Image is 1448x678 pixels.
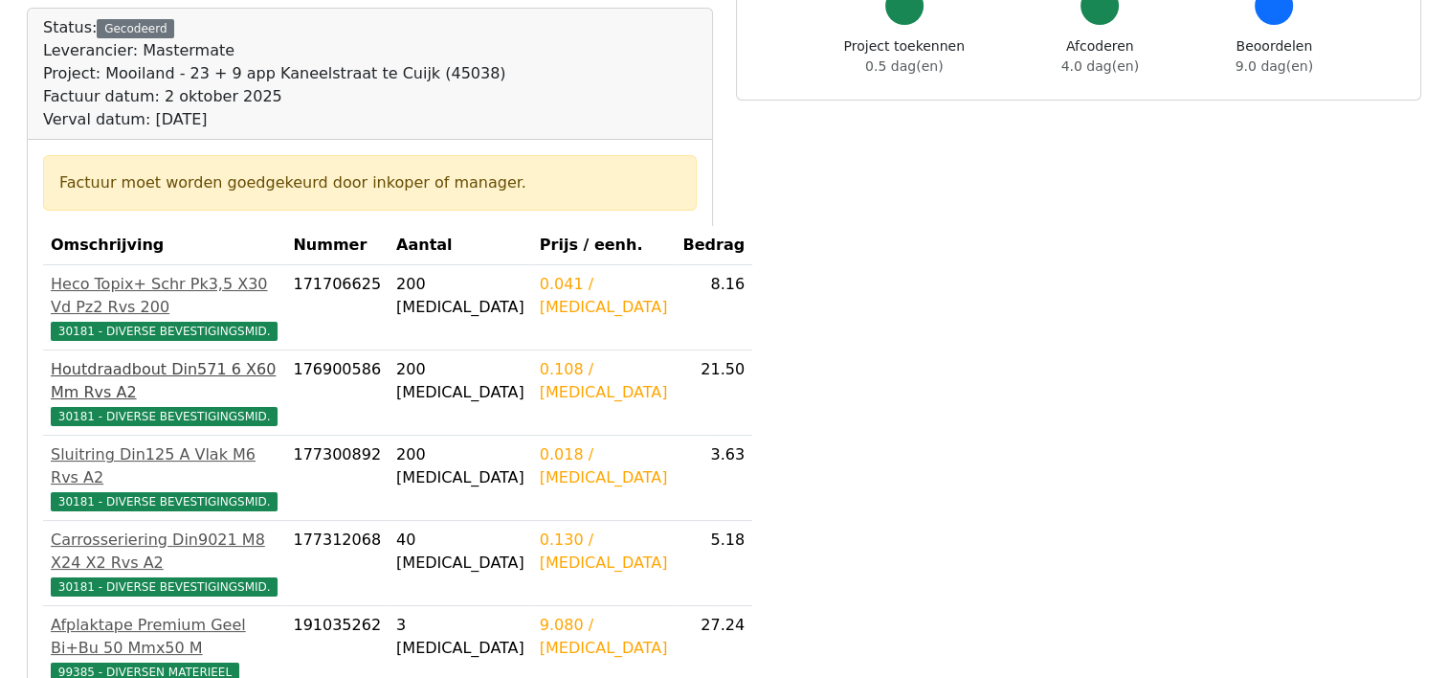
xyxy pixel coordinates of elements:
[51,614,278,660] div: Afplaktape Premium Geel Bi+Bu 50 Mmx50 M
[43,108,506,131] div: Verval datum: [DATE]
[865,58,943,74] span: 0.5 dag(en)
[1236,36,1313,77] div: Beoordelen
[51,358,278,427] a: Houtdraadbout Din571 6 X60 Mm Rvs A230181 - DIVERSE BEVESTIGINGSMID.
[285,350,389,436] td: 176900586
[285,265,389,350] td: 171706625
[51,407,278,426] span: 30181 - DIVERSE BEVESTIGINGSMID.
[540,614,668,660] div: 9.080 / [MEDICAL_DATA]
[43,39,506,62] div: Leverancier: Mastermate
[540,529,668,575] div: 0.130 / [MEDICAL_DATA]
[675,521,752,606] td: 5.18
[389,226,532,265] th: Aantal
[285,436,389,521] td: 177300892
[51,529,278,575] div: Carrosseriering Din9021 M8 X24 X2 Rvs A2
[540,443,668,489] div: 0.018 / [MEDICAL_DATA]
[396,529,524,575] div: 40 [MEDICAL_DATA]
[396,443,524,489] div: 200 [MEDICAL_DATA]
[51,358,278,404] div: Houtdraadbout Din571 6 X60 Mm Rvs A2
[59,171,680,194] div: Factuur moet worden goedgekeurd door inkoper of manager.
[675,226,752,265] th: Bedrag
[51,273,278,319] div: Heco Topix+ Schr Pk3,5 X30 Vd Pz2 Rvs 200
[396,358,524,404] div: 200 [MEDICAL_DATA]
[51,443,278,489] div: Sluitring Din125 A Vlak M6 Rvs A2
[1061,58,1139,74] span: 4.0 dag(en)
[675,265,752,350] td: 8.16
[43,226,285,265] th: Omschrijving
[51,577,278,597] span: 30181 - DIVERSE BEVESTIGINGSMID.
[285,226,389,265] th: Nummer
[540,273,668,319] div: 0.041 / [MEDICAL_DATA]
[540,358,668,404] div: 0.108 / [MEDICAL_DATA]
[675,350,752,436] td: 21.50
[43,16,506,131] div: Status:
[43,85,506,108] div: Factuur datum: 2 oktober 2025
[285,521,389,606] td: 177312068
[51,443,278,512] a: Sluitring Din125 A Vlak M6 Rvs A230181 - DIVERSE BEVESTIGINGSMID.
[51,273,278,342] a: Heco Topix+ Schr Pk3,5 X30 Vd Pz2 Rvs 20030181 - DIVERSE BEVESTIGINGSMID.
[1236,58,1313,74] span: 9.0 dag(en)
[675,436,752,521] td: 3.63
[1061,36,1139,77] div: Afcoderen
[396,273,524,319] div: 200 [MEDICAL_DATA]
[51,529,278,598] a: Carrosseriering Din9021 M8 X24 X2 Rvs A230181 - DIVERSE BEVESTIGINGSMID.
[51,322,278,341] span: 30181 - DIVERSE BEVESTIGINGSMID.
[844,36,965,77] div: Project toekennen
[43,62,506,85] div: Project: Mooiland - 23 + 9 app Kaneelstraat te Cuijk (45038)
[396,614,524,660] div: 3 [MEDICAL_DATA]
[97,19,174,38] div: Gecodeerd
[51,492,278,511] span: 30181 - DIVERSE BEVESTIGINGSMID.
[532,226,676,265] th: Prijs / eenh.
